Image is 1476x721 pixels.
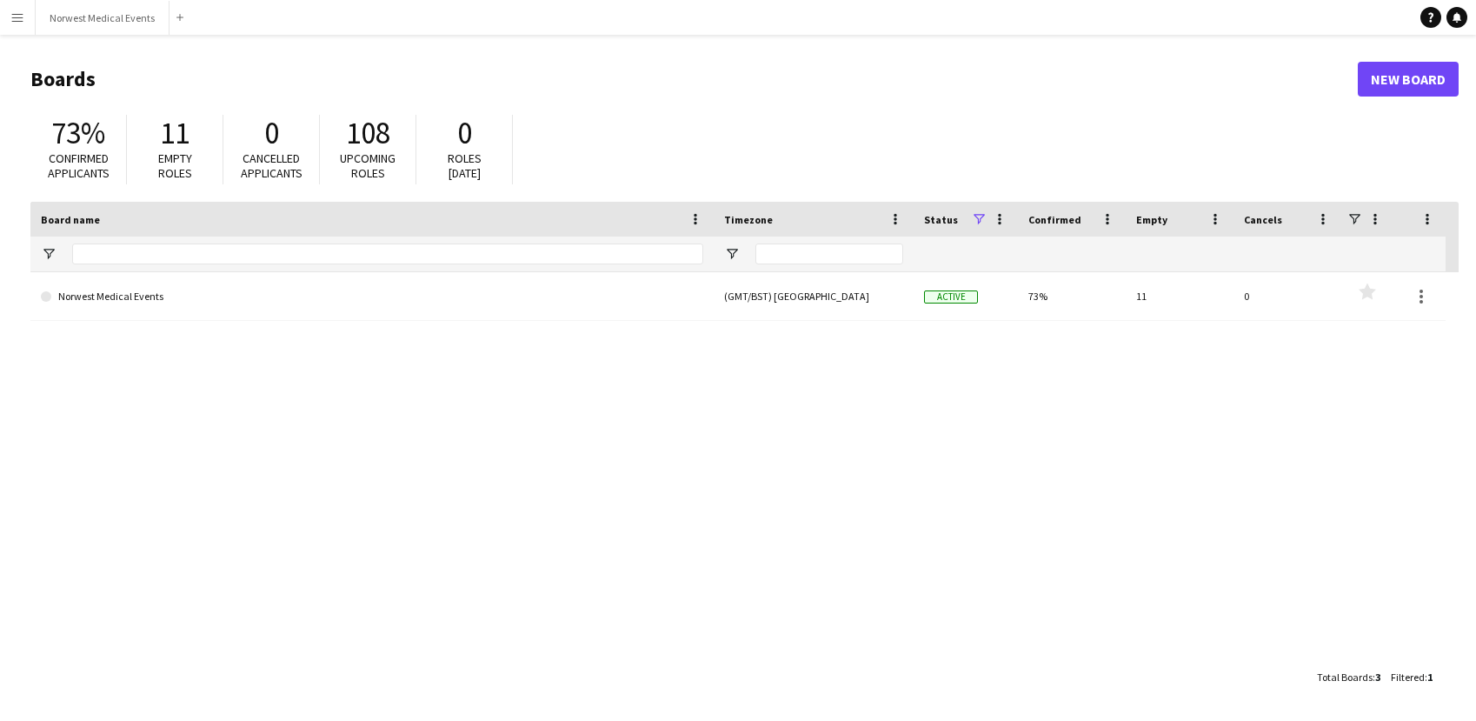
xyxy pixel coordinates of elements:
span: 0 [264,114,279,152]
h1: Boards [30,66,1358,92]
span: Timezone [724,213,773,226]
span: 108 [346,114,390,152]
span: Total Boards [1317,671,1373,684]
div: 73% [1018,272,1126,320]
span: Empty [1136,213,1167,226]
span: Active [924,290,978,304]
div: 0 [1233,272,1341,320]
span: Confirmed applicants [48,150,110,181]
div: : [1391,660,1433,694]
span: 3 [1375,671,1380,684]
input: Timezone Filter Input [755,244,903,264]
span: 11 [160,114,189,152]
button: Open Filter Menu [724,246,740,262]
a: New Board [1358,62,1459,97]
span: 1 [1427,671,1433,684]
div: 11 [1126,272,1233,320]
span: Status [924,213,958,226]
span: Roles [DATE] [448,150,482,181]
span: 0 [457,114,472,152]
span: Cancels [1244,213,1282,226]
div: (GMT/BST) [GEOGRAPHIC_DATA] [714,272,914,320]
span: Board name [41,213,100,226]
span: Cancelled applicants [241,150,303,181]
input: Board name Filter Input [72,244,703,264]
button: Open Filter Menu [41,246,57,262]
span: Confirmed [1028,213,1081,226]
a: Norwest Medical Events [41,272,703,321]
span: Empty roles [158,150,192,181]
button: Norwest Medical Events [36,1,170,35]
div: : [1317,660,1380,694]
span: Filtered [1391,671,1425,684]
span: Upcoming roles [340,150,396,181]
span: 73% [51,114,105,152]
